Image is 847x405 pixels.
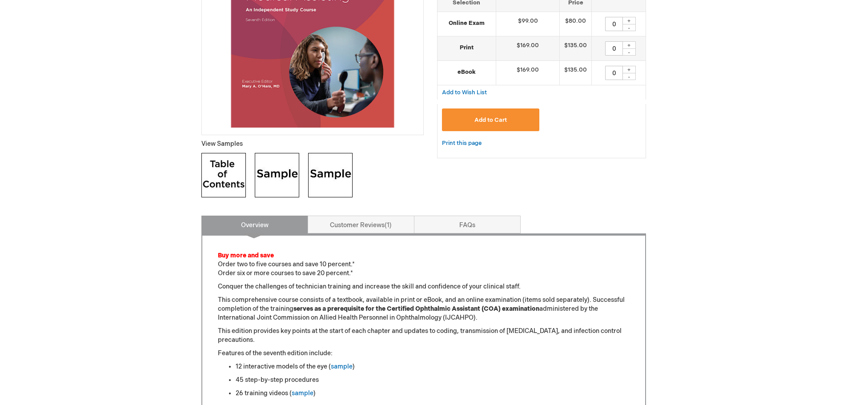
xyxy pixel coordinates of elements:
[442,19,491,28] strong: Online Exam
[236,376,630,385] div: 45 step-by-step procedures
[442,68,491,76] strong: eBook
[622,17,636,24] div: +
[292,389,313,397] a: sample
[442,138,482,149] a: Print this page
[385,221,392,229] span: 1
[236,389,630,398] div: 26 training videos ( )
[201,153,246,197] img: Click to view
[496,61,560,85] td: $169.00
[218,252,274,259] font: Buy more and save
[414,216,521,233] a: FAQs
[442,88,487,96] a: Add to Wish List
[442,108,540,131] button: Add to Cart
[218,296,630,322] p: This comprehensive course consists of a textbook, available in print or eBook, and an online exam...
[605,66,623,80] input: Qty
[622,66,636,73] div: +
[622,24,636,31] div: -
[308,153,353,197] img: Click to view
[622,41,636,49] div: +
[605,17,623,31] input: Qty
[218,282,630,291] p: Conquer the challenges of technician training and increase the skill and confidence of your clini...
[605,41,623,56] input: Qty
[560,36,592,61] td: $135.00
[496,12,560,36] td: $99.00
[622,73,636,80] div: -
[201,140,424,148] p: View Samples
[560,12,592,36] td: $80.00
[255,153,299,197] img: Click to view
[331,363,353,370] a: sample
[201,216,308,233] a: Overview
[293,305,539,313] strong: serves as a prerequisite for the Certified Ophthalmic Assistant (COA) examination
[560,61,592,85] td: $135.00
[474,116,507,124] span: Add to Cart
[622,48,636,56] div: -
[442,44,491,52] strong: Print
[496,36,560,61] td: $169.00
[236,362,630,371] div: 12 interactive models of the eye ( )
[218,251,630,278] p: Order two to five courses and save 10 percent.* Order six or more courses to save 20 percent.*
[218,349,630,358] p: Features of the seventh edition include:
[308,216,414,233] a: Customer Reviews1
[218,327,630,345] p: This edition provides key points at the start of each chapter and updates to coding, transmission...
